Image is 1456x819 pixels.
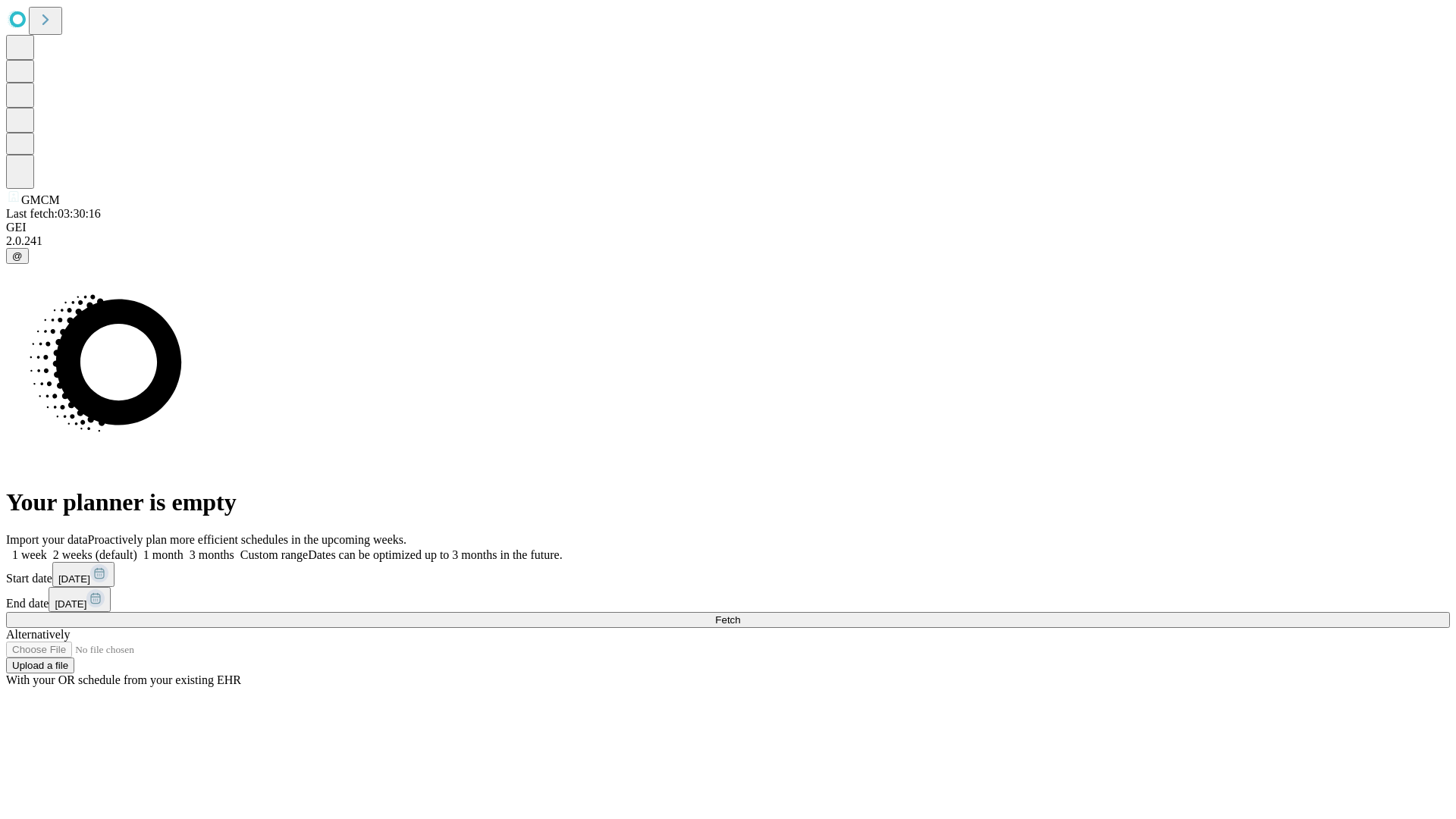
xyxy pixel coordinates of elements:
[12,548,47,561] span: 1 week
[6,234,1450,248] div: 2.0.241
[88,533,406,546] span: Proactively plan more efficient schedules in the upcoming weeks.
[6,673,241,686] span: With your OR schedule from your existing EHR
[190,548,234,561] span: 3 months
[6,207,101,220] span: Last fetch: 03:30:16
[12,250,23,262] span: @
[6,657,74,673] button: Upload a file
[715,614,740,626] span: Fetch
[6,221,1450,234] div: GEI
[21,193,60,206] span: GMCM
[143,548,184,561] span: 1 month
[6,587,1450,612] div: End date
[6,488,1450,516] h1: Your planner is empty
[6,612,1450,628] button: Fetch
[6,533,88,546] span: Import your data
[6,562,1450,587] div: Start date
[308,548,562,561] span: Dates can be optimized up to 3 months in the future.
[52,562,115,587] button: [DATE]
[55,598,86,610] span: [DATE]
[58,573,90,585] span: [DATE]
[240,548,308,561] span: Custom range
[49,587,111,612] button: [DATE]
[53,548,137,561] span: 2 weeks (default)
[6,248,29,264] button: @
[6,628,70,641] span: Alternatively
